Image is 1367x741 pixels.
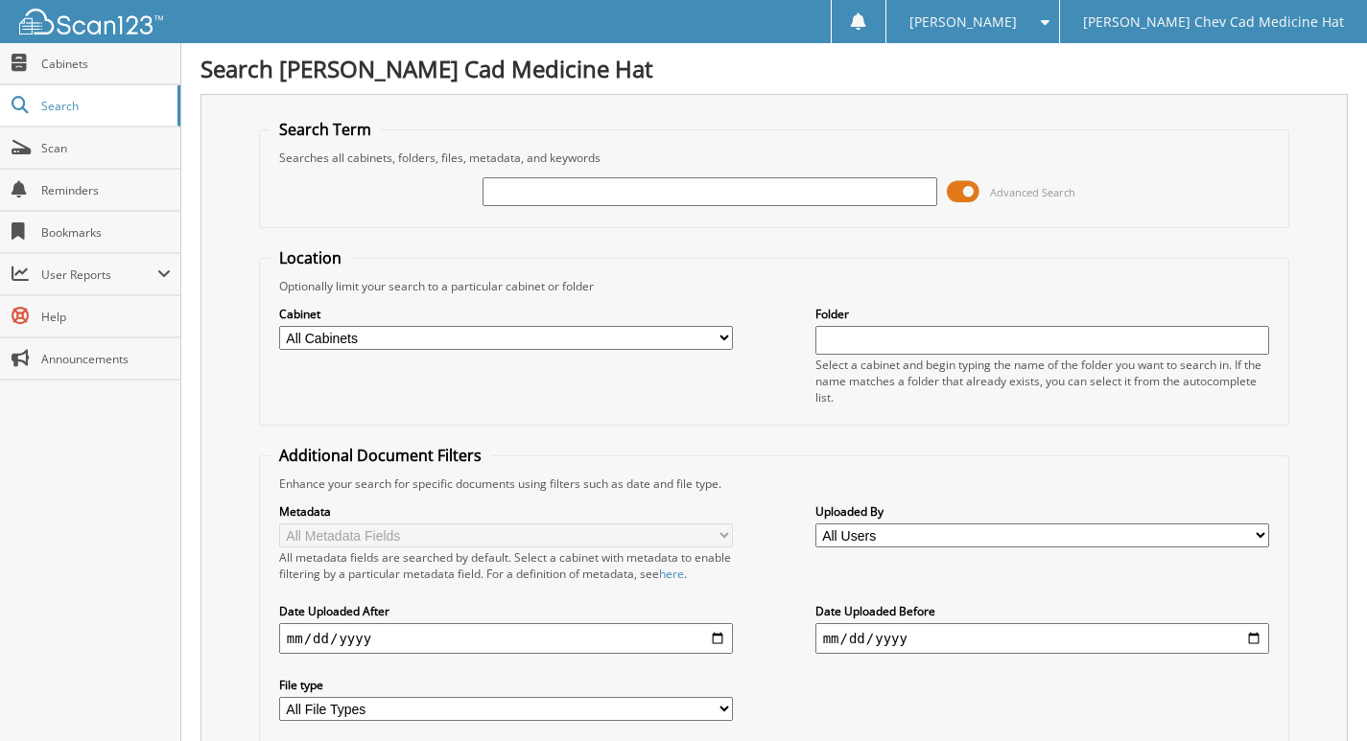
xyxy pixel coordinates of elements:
label: Folder [815,306,1270,322]
span: Cabinets [41,56,171,72]
span: [PERSON_NAME] Chev Cad Medicine Hat [1083,16,1344,28]
span: Help [41,309,171,325]
label: Uploaded By [815,503,1270,520]
img: scan123-logo-white.svg [19,9,163,35]
span: Advanced Search [990,185,1075,199]
a: here [659,566,684,582]
span: User Reports [41,266,157,283]
legend: Additional Document Filters [270,445,491,466]
label: Date Uploaded After [279,603,734,619]
input: end [815,623,1270,654]
label: Date Uploaded Before [815,603,1270,619]
span: Bookmarks [41,224,171,241]
div: Select a cabinet and begin typing the name of the folder you want to search in. If the name match... [815,357,1270,405]
span: [PERSON_NAME] [909,16,1017,28]
div: Optionally limit your search to a particular cabinet or folder [270,278,1279,294]
label: Metadata [279,503,734,520]
input: start [279,623,734,654]
legend: Search Term [270,119,381,140]
div: Searches all cabinets, folders, files, metadata, and keywords [270,150,1279,166]
h1: Search [PERSON_NAME] Cad Medicine Hat [200,53,1348,84]
span: Reminders [41,182,171,198]
legend: Location [270,247,351,268]
span: Scan [41,140,171,156]
label: File type [279,677,734,693]
div: Enhance your search for specific documents using filters such as date and file type. [270,475,1279,492]
iframe: Chat Widget [1271,649,1367,741]
div: All metadata fields are searched by default. Select a cabinet with metadata to enable filtering b... [279,549,734,582]
span: Search [41,98,168,114]
label: Cabinet [279,306,734,322]
span: Announcements [41,351,171,367]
